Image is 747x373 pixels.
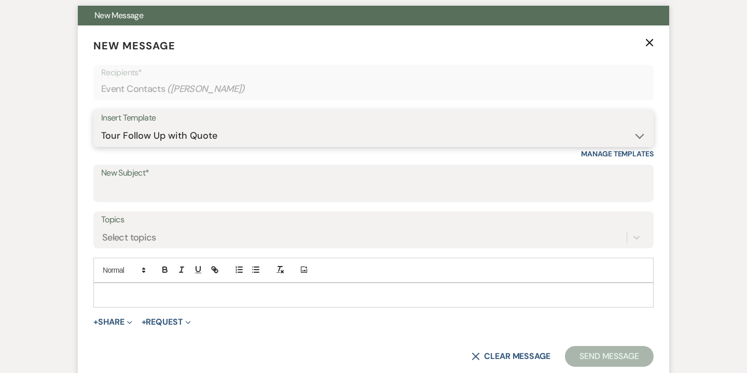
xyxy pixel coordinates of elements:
[101,166,646,181] label: New Subject*
[93,318,132,326] button: Share
[167,82,245,96] span: ( [PERSON_NAME] )
[102,230,156,244] div: Select topics
[101,79,646,99] div: Event Contacts
[472,352,550,361] button: Clear message
[101,212,646,228] label: Topics
[93,318,98,326] span: +
[94,10,143,21] span: New Message
[93,39,175,52] span: New Message
[101,66,646,79] p: Recipients*
[581,149,654,158] a: Manage Templates
[101,111,646,126] div: Insert Template
[142,318,146,326] span: +
[142,318,191,326] button: Request
[565,346,654,367] button: Send Message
